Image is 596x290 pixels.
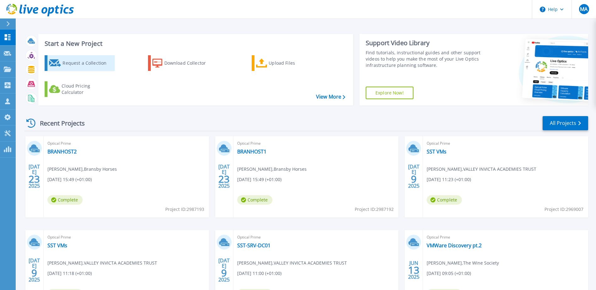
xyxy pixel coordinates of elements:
[237,166,307,173] span: [PERSON_NAME] , Bransby Horses
[31,270,37,276] span: 9
[355,206,394,213] span: Project ID: 2987192
[45,40,345,47] h3: Start a New Project
[544,206,583,213] span: Project ID: 2969007
[218,176,230,182] span: 23
[47,234,205,241] span: Optical Prime
[316,94,345,100] a: View More
[218,165,230,188] div: [DATE] 2025
[427,242,482,249] a: VMWare Discovery pt.2
[237,234,395,241] span: Optical Prime
[218,259,230,282] div: [DATE] 2025
[63,57,113,69] div: Request a Collection
[237,260,347,266] span: [PERSON_NAME] , VALLEY INVICTA ACADEMIES TRUST
[366,50,482,68] div: Find tutorials, instructional guides and other support videos to help you make the most of your L...
[427,195,462,205] span: Complete
[164,57,215,69] div: Download Collector
[47,140,205,147] span: Optical Prime
[408,259,420,282] div: JUN 2025
[427,166,536,173] span: [PERSON_NAME] , VALLEY INVICTA ACADEMIES TRUST
[237,140,395,147] span: Optical Prime
[24,115,93,131] div: Recent Projects
[427,176,471,183] span: [DATE] 11:23 (+01:00)
[269,57,319,69] div: Upload Files
[237,195,272,205] span: Complete
[237,242,271,249] a: SST-SRV-DC01
[580,7,588,12] span: MA
[148,55,218,71] a: Download Collector
[408,267,419,273] span: 13
[45,55,115,71] a: Request a Collection
[427,260,499,266] span: [PERSON_NAME] , The Wine Society
[28,165,40,188] div: [DATE] 2025
[427,140,584,147] span: Optical Prime
[28,259,40,282] div: [DATE] 2025
[427,148,446,155] a: SST VMs
[221,270,227,276] span: 9
[47,148,77,155] a: BRANHOST2
[427,234,584,241] span: Optical Prime
[252,55,322,71] a: Upload Files
[237,270,282,277] span: [DATE] 11:00 (+01:00)
[237,176,282,183] span: [DATE] 15:49 (+01:00)
[47,195,83,205] span: Complete
[427,270,471,277] span: [DATE] 09:05 (+01:00)
[62,83,112,95] div: Cloud Pricing Calculator
[411,176,417,182] span: 9
[47,176,92,183] span: [DATE] 15:49 (+01:00)
[408,165,420,188] div: [DATE] 2025
[47,166,117,173] span: [PERSON_NAME] , Bransby Horses
[237,148,266,155] a: BRANHOST1
[47,270,92,277] span: [DATE] 11:18 (+01:00)
[543,116,588,130] a: All Projects
[47,260,157,266] span: [PERSON_NAME] , VALLEY INVICTA ACADEMIES TRUST
[29,176,40,182] span: 23
[366,87,413,99] a: Explore Now!
[366,39,482,47] div: Support Video Library
[165,206,204,213] span: Project ID: 2987193
[47,242,67,249] a: SST VMs
[45,81,115,97] a: Cloud Pricing Calculator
